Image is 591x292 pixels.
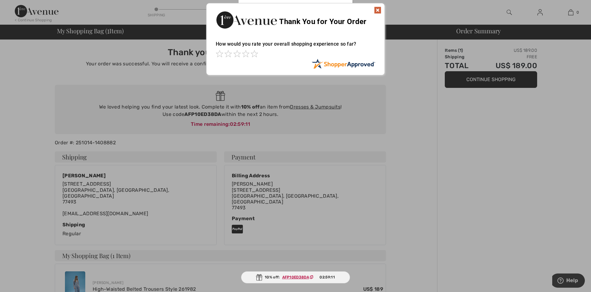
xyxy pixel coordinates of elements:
[14,4,26,10] span: Help
[216,10,277,30] img: Thank You for Your Order
[320,274,335,280] span: 02:59:11
[279,17,366,26] span: Thank You for Your Order
[216,35,375,59] div: How would you rate your overall shopping experience so far?
[282,275,309,279] ins: AFP10ED38DA
[241,271,350,283] div: 10% off:
[374,6,381,14] img: x
[256,274,262,281] img: Gift.svg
